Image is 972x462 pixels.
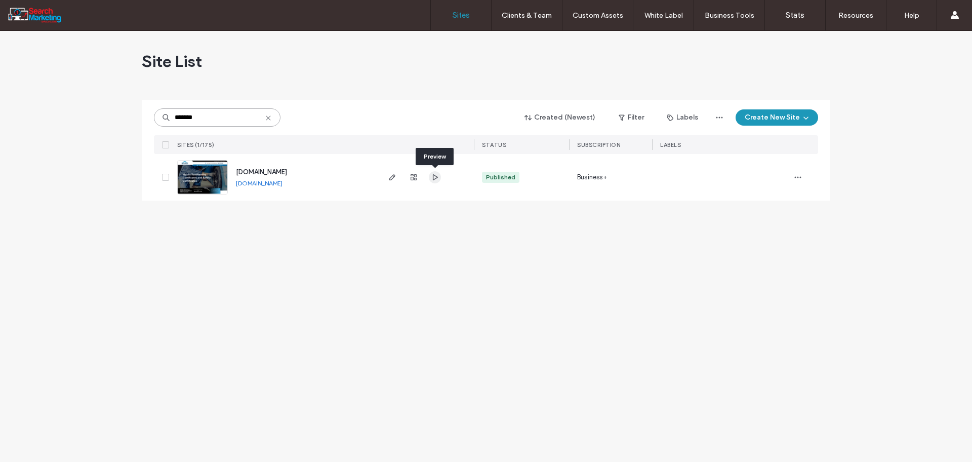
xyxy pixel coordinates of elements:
a: [DOMAIN_NAME] [236,179,282,187]
button: Created (Newest) [516,109,604,126]
button: Create New Site [736,109,818,126]
span: SITES (1/175) [177,141,215,148]
span: LABELS [660,141,681,148]
span: SUBSCRIPTION [577,141,620,148]
button: Labels [658,109,707,126]
span: Business+ [577,172,607,182]
label: White Label [644,11,683,20]
label: Business Tools [705,11,754,20]
button: Filter [609,109,654,126]
label: Stats [786,11,804,20]
span: Site List [142,51,202,71]
a: [DOMAIN_NAME] [236,168,287,176]
div: Preview [416,148,454,165]
div: Published [486,173,515,182]
span: STATUS [482,141,506,148]
label: Sites [453,11,470,20]
label: Custom Assets [573,11,623,20]
label: Resources [838,11,873,20]
span: Help [23,7,44,16]
label: Help [904,11,919,20]
label: Clients & Team [502,11,552,20]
